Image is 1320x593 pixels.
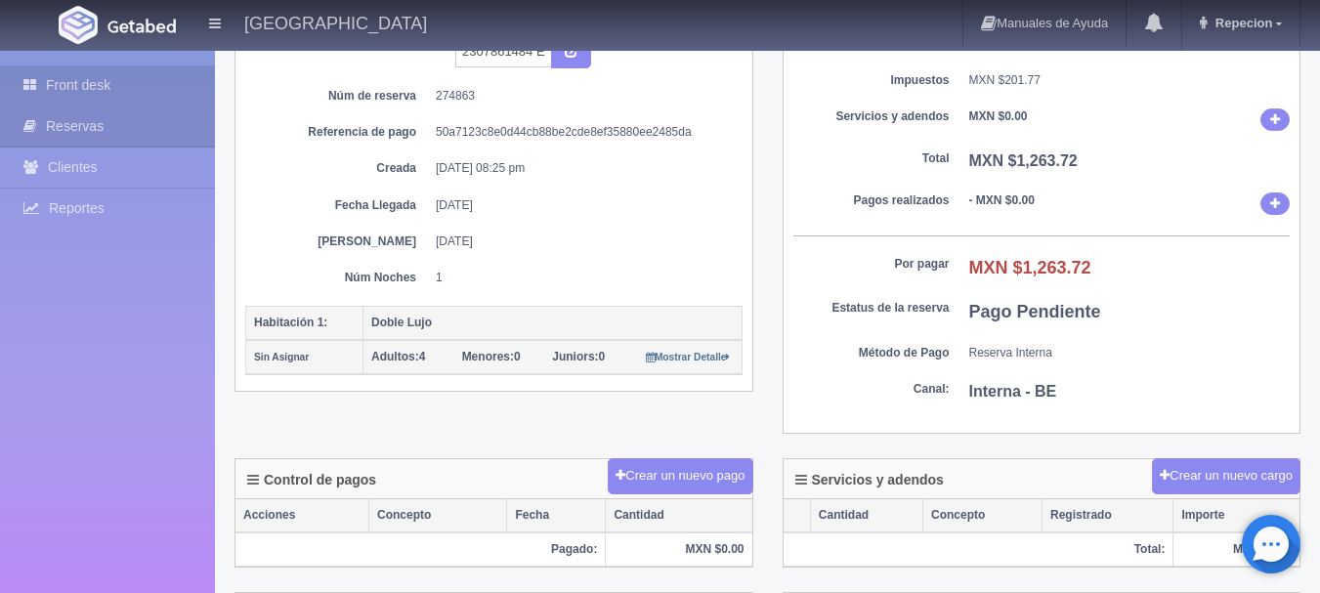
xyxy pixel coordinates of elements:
dt: Servicios y adendos [793,108,950,125]
button: Crear un nuevo pago [608,458,752,494]
small: Mostrar Detalle [646,352,731,362]
th: Total: [784,532,1173,567]
dt: Método de Pago [793,345,950,361]
th: Fecha [507,499,606,532]
b: Interna - BE [969,383,1057,400]
b: - MXN $0.00 [969,193,1035,207]
span: 0 [552,350,605,363]
b: MXN $1,263.72 [969,258,1091,277]
th: Doble Lujo [363,306,743,340]
th: MXN $0.00 [1173,532,1299,567]
dd: Reserva Interna [969,345,1291,361]
dt: Fecha Llegada [260,197,416,214]
th: Concepto [923,499,1043,532]
h4: [GEOGRAPHIC_DATA] [244,10,427,34]
dd: [DATE] [436,233,728,250]
b: Pago Pendiente [969,302,1101,321]
span: Repecion [1211,16,1273,30]
span: 4 [371,350,425,363]
dt: Pagos realizados [793,192,950,209]
dd: 1 [436,270,728,286]
th: Acciones [235,499,369,532]
img: Getabed [59,6,98,44]
dd: [DATE] [436,197,728,214]
dd: 274863 [436,88,728,105]
button: Crear un nuevo cargo [1152,458,1300,494]
h4: Control de pagos [247,473,376,487]
dt: Total [793,150,950,167]
h4: Servicios y adendos [795,473,944,487]
a: Mostrar Detalle [646,350,731,363]
dt: Creada [260,160,416,177]
th: Pagado: [235,532,606,567]
dt: Estatus de la reserva [793,300,950,317]
strong: Juniors: [552,350,598,363]
dd: 50a7123c8e0d44cb88be2cde8ef35880ee2485da [436,124,728,141]
dt: Núm Noches [260,270,416,286]
strong: Menores: [462,350,514,363]
dd: [DATE] 08:25 pm [436,160,728,177]
strong: Adultos: [371,350,419,363]
dd: MXN $201.77 [969,72,1291,89]
dt: Por pagar [793,256,950,273]
dt: Referencia de pago [260,124,416,141]
b: MXN $0.00 [969,109,1028,123]
small: Sin Asignar [254,352,309,362]
th: Concepto [369,499,507,532]
th: Importe [1173,499,1299,532]
dt: [PERSON_NAME] [260,233,416,250]
th: MXN $0.00 [606,532,752,567]
th: Cantidad [606,499,752,532]
dt: Impuestos [793,72,950,89]
dt: Núm de reserva [260,88,416,105]
th: Cantidad [810,499,922,532]
b: MXN $1,263.72 [969,152,1078,169]
dt: Canal: [793,381,950,398]
span: 0 [462,350,521,363]
th: Registrado [1043,499,1173,532]
b: Habitación 1: [254,316,327,329]
img: Getabed [107,19,176,33]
